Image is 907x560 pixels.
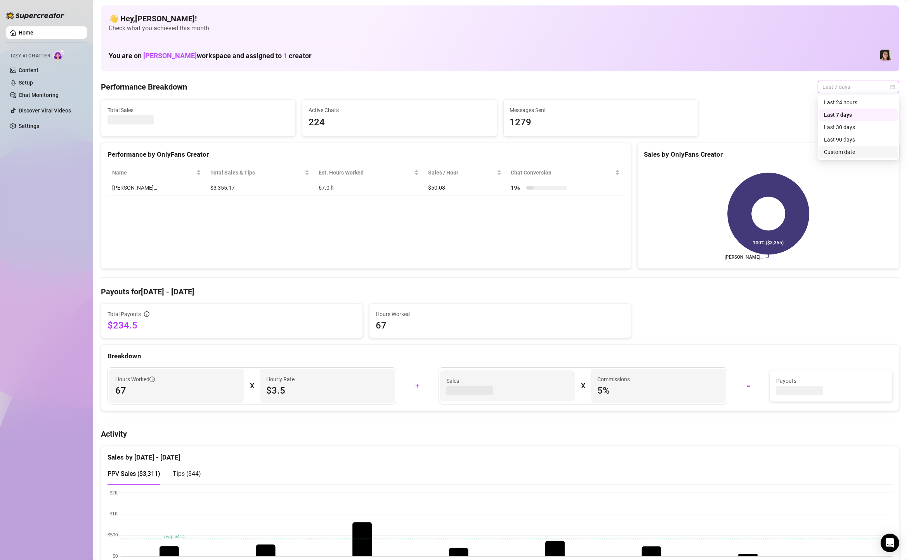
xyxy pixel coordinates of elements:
[143,52,197,60] span: [PERSON_NAME]
[819,109,898,121] div: Last 7 days
[597,375,630,384] article: Commissions
[581,380,585,392] div: X
[109,24,891,33] span: Check what you achieved this month
[510,115,692,130] span: 1279
[108,106,289,114] span: Total Sales
[725,254,763,260] text: [PERSON_NAME]…
[108,310,141,318] span: Total Payouts
[108,149,624,160] div: Performance by OnlyFans Creator
[819,133,898,146] div: Last 90 days
[109,13,891,24] h4: 👋 Hey, [PERSON_NAME] !
[319,168,413,177] div: Est. Hours Worked
[511,183,523,192] span: 19 %
[428,168,495,177] span: Sales / Hour
[597,384,720,397] span: 5 %
[376,319,624,332] span: 67
[314,180,423,195] td: 67.0 h
[173,470,201,477] span: Tips ( $44 )
[144,311,149,317] span: info-circle
[309,115,490,130] span: 224
[819,121,898,133] div: Last 30 days
[206,165,314,180] th: Total Sales & Tips
[824,135,893,144] div: Last 90 days
[423,165,506,180] th: Sales / Hour
[283,52,287,60] span: 1
[511,168,614,177] span: Chat Conversion
[101,286,899,297] h4: Payouts for [DATE] - [DATE]
[824,98,893,107] div: Last 24 hours
[266,384,388,397] span: $3.5
[376,310,624,318] span: Hours Worked
[101,81,187,92] h4: Performance Breakdown
[446,377,569,385] span: Sales
[101,429,899,439] h4: Activity
[108,180,206,195] td: [PERSON_NAME]…
[776,377,886,385] span: Payouts
[881,534,899,552] div: Open Intercom Messenger
[115,384,238,397] span: 67
[510,106,692,114] span: Messages Sent
[108,446,893,463] div: Sales by [DATE] - [DATE]
[644,149,893,160] div: Sales by OnlyFans Creator
[19,80,33,86] a: Setup
[890,85,895,89] span: calendar
[401,380,434,392] div: +
[309,106,490,114] span: Active Chats
[11,52,50,60] span: Izzy AI Chatter
[108,470,160,477] span: PPV Sales ( $3,311 )
[109,52,312,60] h1: You are on workspace and assigned to creator
[819,96,898,109] div: Last 24 hours
[19,29,33,36] a: Home
[108,319,356,332] span: $234.5
[824,148,893,156] div: Custom date
[19,123,39,129] a: Settings
[880,50,891,60] img: Luna
[19,67,38,73] a: Content
[732,380,765,392] div: =
[206,180,314,195] td: $3,355.17
[108,351,893,361] div: Breakdown
[108,165,206,180] th: Name
[6,12,64,19] img: logo-BBDzfeDw.svg
[149,377,155,382] span: info-circle
[250,380,254,392] div: X
[19,107,71,114] a: Discover Viral Videos
[824,111,893,119] div: Last 7 days
[266,375,295,384] article: Hourly Rate
[819,146,898,158] div: Custom date
[115,375,155,384] span: Hours Worked
[53,49,65,60] img: AI Chatter
[423,180,506,195] td: $50.08
[19,92,59,98] a: Chat Monitoring
[210,168,303,177] span: Total Sales & Tips
[112,168,195,177] span: Name
[506,165,624,180] th: Chat Conversion
[822,81,895,93] span: Last 7 days
[824,123,893,131] div: Last 30 days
